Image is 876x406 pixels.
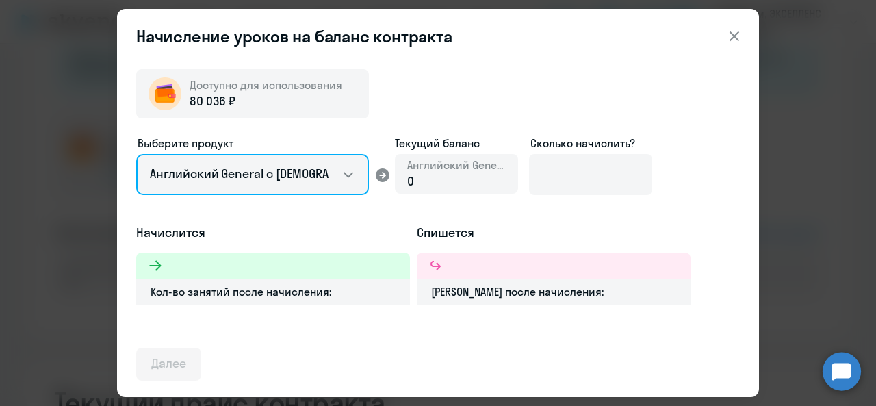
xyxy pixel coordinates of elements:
[530,136,635,150] span: Сколько начислить?
[395,135,518,151] span: Текущий баланс
[190,78,342,92] span: Доступно для использования
[417,279,691,305] div: [PERSON_NAME] после начисления:
[149,77,181,110] img: wallet-circle.png
[190,92,235,110] span: 80 036 ₽
[136,279,410,305] div: Кол-во занятий после начисления:
[117,25,759,47] header: Начисление уроков на баланс контракта
[417,224,691,242] h5: Спишется
[136,224,410,242] h5: Начислится
[151,355,186,372] div: Далее
[138,136,233,150] span: Выберите продукт
[407,173,414,189] span: 0
[136,348,201,381] button: Далее
[407,157,506,173] span: Английский General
